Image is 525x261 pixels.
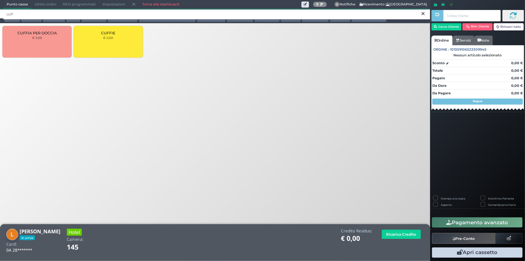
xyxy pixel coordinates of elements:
button: Apri cassetto [432,247,523,258]
strong: Da Dare [432,83,446,88]
b: 0 [316,2,319,6]
strong: Sconto [432,61,445,66]
small: € 2,00 [32,36,42,39]
span: Impostazioni [99,0,128,9]
h1: 145 [67,244,95,251]
input: Ricerca articolo [3,9,430,20]
span: 101359106323309945 [450,47,487,52]
a: Torna alla dashboard [139,0,183,9]
a: Servizi [452,36,474,45]
h4: Credito Residuo: [341,229,372,233]
span: Punto cassa [3,0,31,9]
button: Rim. Cliente [462,23,493,30]
label: Scontrino Parlante [488,197,514,200]
span: 0 [335,2,340,7]
span: In arrivo [20,235,35,240]
button: Pagamento avanzato [432,217,523,228]
button: Rimuovi tutto [494,23,524,30]
h3: Hotel [67,229,82,236]
b: [PERSON_NAME] [20,228,60,235]
strong: Totale [432,68,443,73]
input: Codice Cliente [443,10,501,21]
h4: Camera: [67,237,84,242]
span: CUFFIA PER DOCCIA [17,31,57,35]
button: Ricarica Credito [382,230,421,239]
span: Ultimi ordini [31,0,60,9]
label: Asporto [441,203,452,207]
div: Nessun articolo selezionato [431,53,524,57]
a: Note [474,36,493,45]
strong: Pagato [432,76,445,80]
label: Stampa una copia [441,197,465,200]
img: Luisa Ruoppo [6,229,18,241]
strong: 0,00 € [511,68,523,73]
strong: 0,00 € [511,91,523,95]
h1: € 0,00 [341,235,372,242]
a: Ordine [431,36,452,45]
strong: 0,00 € [511,83,523,88]
label: Comanda prioritaria [488,203,516,207]
button: Pre-Conto [432,233,496,244]
button: Cerca Cliente [431,23,462,30]
small: € 2,00 [103,36,113,39]
span: Ritiri programmati [60,0,99,9]
strong: 0,00 € [511,76,523,80]
span: CUFFIE [101,31,115,35]
strong: Da Pagare [432,91,451,95]
span: Ordine : [434,47,449,52]
h4: Card: [6,242,17,247]
strong: Segue [473,99,483,103]
strong: 0,00 € [511,61,523,65]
